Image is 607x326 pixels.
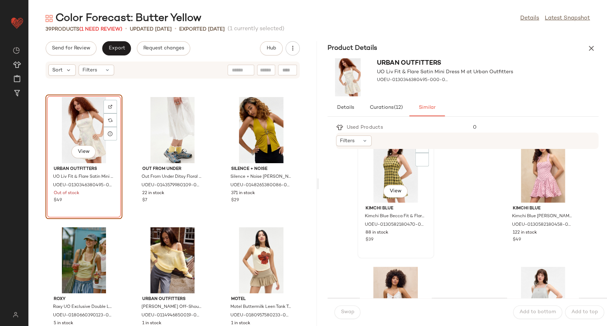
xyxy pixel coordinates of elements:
[130,26,172,33] p: updated [DATE]
[231,296,292,303] span: Motel
[377,77,448,84] span: UOEU-0130346380495-000-000
[512,213,573,220] span: Kimchi Blue [PERSON_NAME] Bubble Mini Dress - Pink XS at Urban Outfitters
[137,97,208,163] img: 0143579980109_270_b
[142,197,147,204] span: $7
[108,105,112,109] img: svg%3e
[340,137,355,145] span: Filters
[231,166,292,172] span: Silence + Noise
[53,304,113,310] span: Roxy UO Exclusive Double Layer [PERSON_NAME] - Yellow L at Urban Outfitters
[231,197,239,204] span: $29
[225,97,297,163] img: 0148265380086_035_a2
[175,25,176,33] span: •
[336,105,354,111] span: Details
[142,304,202,310] span: [PERSON_NAME] Off-Shoulder Slouch Top - Yellow L at Urban Outfitters
[377,60,441,66] span: Urban Outfitters
[231,190,255,197] span: 371 in stock
[260,41,283,55] button: Hub
[71,145,96,158] button: View
[343,124,389,131] div: Used Products
[142,296,203,303] span: Urban Outfitters
[46,15,53,22] img: svg%3e
[142,190,164,197] span: 22 in stock
[467,124,598,131] div: 0
[328,58,368,96] img: 0130346380495_000_a2
[82,66,97,74] span: Filters
[418,105,435,111] span: Similar
[142,174,202,180] span: Out From Under Ditsy Floral Socks - Light Yellow at Urban Outfitters
[230,174,291,180] span: Silence + Noise [PERSON_NAME] Halter Top - Chartreuse M at Urban Outfitters
[48,97,120,163] img: 0130346380495_000_a2
[108,118,112,122] img: svg%3e
[389,188,401,194] span: View
[366,230,388,236] span: 88 in stock
[230,312,291,319] span: UOEU-0180957580233-000-072
[142,312,202,319] span: UOEU-0114946850019-000-072
[179,26,225,33] p: Exported [DATE]
[9,312,22,317] img: svg%3e
[383,185,408,198] button: View
[513,230,537,236] span: 122 in stock
[369,105,403,111] span: Curations
[137,227,208,293] img: 0114946850019_072_m2
[52,66,63,74] span: Sort
[228,25,284,33] span: (1 currently selected)
[512,222,573,228] span: UOEU-0130582180458-000-066
[125,25,127,33] span: •
[366,237,373,243] span: $39
[46,27,52,32] span: 39
[230,304,291,310] span: Motel Buttermilk Leen Tank Top - Yellow XS at Urban Outfitters
[513,205,573,212] span: Kimchi Blue
[394,105,403,111] span: (12)
[143,46,184,51] span: Request changes
[53,174,113,180] span: UO Liv Fit & Flare Satin Mini Dress M at Urban Outfitters
[53,182,113,189] span: UOEU-0130346380495-000-000
[142,182,202,189] span: UOEU-0143579980109-000-270
[79,27,122,32] span: (1 Need Review)
[365,213,425,220] span: Kimchi Blue Becca Fit & Flare Mini Dress - Brown XL at Urban Outfitters
[377,68,513,76] span: UO Liv Fit & Flare Satin Mini Dress M at Urban Outfitters
[142,166,203,172] span: Out From Under
[108,46,125,51] span: Export
[366,205,426,212] span: Kimchi Blue
[545,14,590,23] a: Latest Snapshot
[230,182,291,189] span: UOEU-0148265380086-000-035
[46,41,96,55] button: Send for Review
[365,222,425,228] span: UOEU-0130582180470-000-020
[54,296,114,303] span: Roxy
[13,47,20,54] img: svg%3e
[46,26,122,33] div: Products
[52,46,90,51] span: Send for Review
[10,16,24,30] img: heart_red.DM2ytmEG.svg
[137,41,190,55] button: Request changes
[53,312,113,319] span: UOEU-0180660390123-000-072
[319,43,386,53] h3: Product Details
[266,46,276,51] span: Hub
[520,14,539,23] a: Details
[48,227,120,293] img: 0180660390123_072_b
[102,41,131,55] button: Export
[225,227,297,293] img: 0180957580233_072_b
[46,11,201,26] div: Color Forecast: Butter Yellow
[513,237,521,243] span: $49
[78,149,90,155] span: View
